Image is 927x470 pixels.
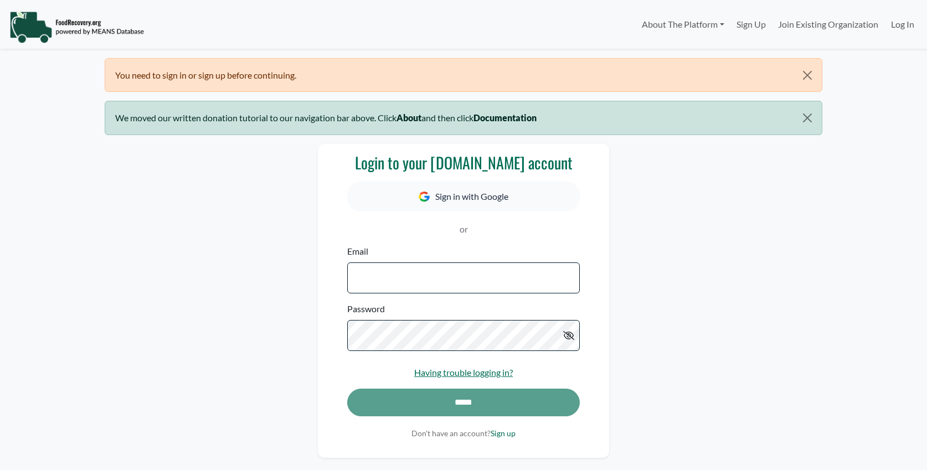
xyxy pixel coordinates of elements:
[730,13,772,35] a: Sign Up
[347,223,580,236] p: or
[794,59,822,92] button: Close
[347,427,580,439] p: Don't have an account?
[9,11,144,44] img: NavigationLogo_FoodRecovery-91c16205cd0af1ed486a0f1a7774a6544ea792ac00100771e7dd3ec7c0e58e41.png
[414,367,513,378] a: Having trouble logging in?
[635,13,730,35] a: About The Platform
[347,245,368,258] label: Email
[347,182,580,211] button: Sign in with Google
[347,153,580,172] h3: Login to your [DOMAIN_NAME] account
[105,58,822,92] div: You need to sign in or sign up before continuing.
[772,13,884,35] a: Join Existing Organization
[419,192,430,202] img: Google Icon
[473,112,537,123] b: Documentation
[105,101,822,135] div: We moved our written donation tutorial to our navigation bar above. Click and then click
[491,428,516,438] a: Sign up
[885,13,920,35] a: Log In
[396,112,421,123] b: About
[347,302,385,316] label: Password
[794,101,822,135] button: Close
